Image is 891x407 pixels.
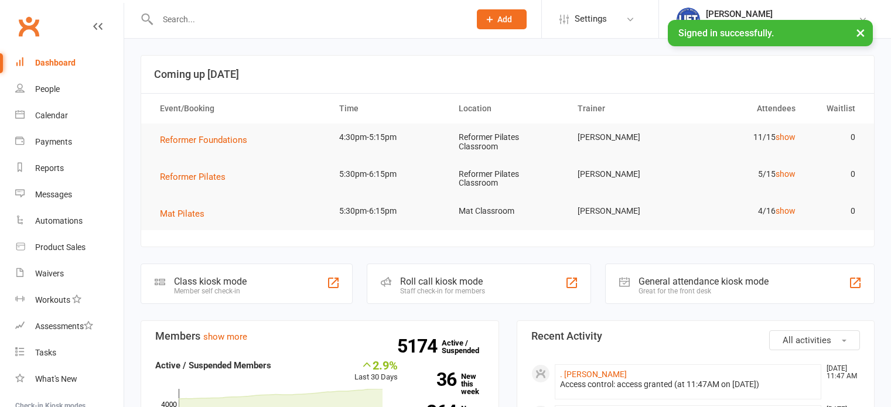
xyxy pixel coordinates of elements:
[639,276,769,287] div: General attendance kiosk mode
[776,132,796,142] a: show
[687,124,806,151] td: 11/15
[160,207,213,221] button: Mat Pilates
[850,20,871,45] button: ×
[174,276,247,287] div: Class kiosk mode
[354,358,398,384] div: Last 30 Days
[497,15,512,24] span: Add
[35,190,72,199] div: Messages
[415,371,456,388] strong: 36
[678,28,774,39] span: Signed in successfully.
[15,50,124,76] a: Dashboard
[15,366,124,392] a: What's New
[15,208,124,234] a: Automations
[160,172,226,182] span: Reformer Pilates
[160,133,255,147] button: Reformer Foundations
[531,330,861,342] h3: Recent Activity
[397,337,442,355] strong: 5174
[15,287,124,313] a: Workouts
[448,160,568,197] td: Reformer Pilates Classroom
[35,374,77,384] div: What's New
[415,372,484,395] a: 36New this week
[154,69,861,80] h3: Coming up [DATE]
[35,269,64,278] div: Waivers
[35,295,70,305] div: Workouts
[567,160,687,188] td: [PERSON_NAME]
[329,197,448,225] td: 5:30pm-6:15pm
[35,242,86,252] div: Product Sales
[567,94,687,124] th: Trainer
[400,287,485,295] div: Staff check-in for members
[15,340,124,366] a: Tasks
[15,76,124,102] a: People
[354,358,398,371] div: 2.9%
[35,322,93,331] div: Assessments
[35,58,76,67] div: Dashboard
[639,287,769,295] div: Great for the front desk
[687,160,806,188] td: 5/15
[149,94,329,124] th: Event/Booking
[15,234,124,261] a: Product Sales
[706,19,858,30] div: Launceston Institute Of Fitness & Training
[154,11,462,28] input: Search...
[806,94,866,124] th: Waitlist
[776,169,796,179] a: show
[155,360,271,371] strong: Active / Suspended Members
[448,197,568,225] td: Mat Classroom
[806,197,866,225] td: 0
[15,261,124,287] a: Waivers
[560,370,627,379] a: . [PERSON_NAME]
[174,287,247,295] div: Member self check-in
[677,8,700,31] img: thumb_image1711312309.png
[14,12,43,41] a: Clubworx
[806,124,866,151] td: 0
[575,6,607,32] span: Settings
[35,84,60,94] div: People
[477,9,527,29] button: Add
[15,313,124,340] a: Assessments
[203,331,247,342] a: show more
[160,208,204,219] span: Mat Pilates
[35,111,68,120] div: Calendar
[15,102,124,129] a: Calendar
[160,135,247,145] span: Reformer Foundations
[448,124,568,160] td: Reformer Pilates Classroom
[329,160,448,188] td: 5:30pm-6:15pm
[15,155,124,182] a: Reports
[35,163,64,173] div: Reports
[155,330,484,342] h3: Members
[160,170,234,184] button: Reformer Pilates
[567,124,687,151] td: [PERSON_NAME]
[567,197,687,225] td: [PERSON_NAME]
[783,335,831,346] span: All activities
[687,197,806,225] td: 4/16
[15,182,124,208] a: Messages
[35,137,72,146] div: Payments
[35,216,83,225] div: Automations
[776,206,796,216] a: show
[560,379,817,389] div: Access control: access granted (at 11:47AM on [DATE])
[706,9,858,19] div: [PERSON_NAME]
[329,94,448,124] th: Time
[769,330,860,350] button: All activities
[448,94,568,124] th: Location
[821,365,859,380] time: [DATE] 11:47 AM
[329,124,448,151] td: 4:30pm-5:15pm
[35,348,56,357] div: Tasks
[806,160,866,188] td: 0
[442,330,493,363] a: 5174Active / Suspended
[687,94,806,124] th: Attendees
[400,276,485,287] div: Roll call kiosk mode
[15,129,124,155] a: Payments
